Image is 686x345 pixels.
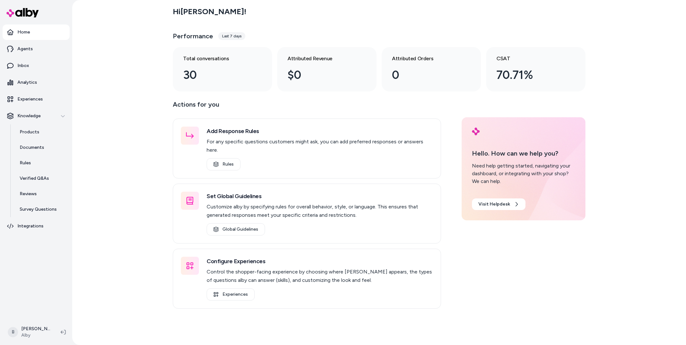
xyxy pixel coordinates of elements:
p: Home [17,29,30,35]
p: Actions for you [173,99,441,115]
p: Analytics [17,79,37,86]
h3: Configure Experiences [207,257,433,266]
p: [PERSON_NAME] [21,326,50,332]
a: Visit Helpdesk [472,198,525,210]
p: Experiences [17,96,43,102]
h3: Add Response Rules [207,127,433,136]
p: For any specific questions customers might ask, you can add preferred responses or answers here. [207,138,433,154]
a: Global Guidelines [207,223,265,235]
a: Home [3,24,70,40]
p: Agents [17,46,33,52]
div: 0 [392,66,460,84]
div: 70.71% [496,66,565,84]
span: B [8,327,18,337]
h3: Set Global Guidelines [207,192,433,201]
a: Survey Questions [13,202,70,217]
h3: Attributed Orders [392,55,460,62]
a: Attributed Orders 0 [382,47,481,91]
a: Verified Q&As [13,171,70,186]
button: Knowledge [3,108,70,124]
h3: Performance [173,32,213,41]
p: Knowledge [17,113,41,119]
div: Last 7 days [218,32,245,40]
p: Documents [20,144,44,151]
p: Inbox [17,62,29,69]
a: Integrations [3,218,70,234]
img: alby Logo [6,8,39,17]
p: Hello. How can we help you? [472,149,575,158]
p: Customize alby by specifying rules for overall behavior, style, or language. This ensures that ge... [207,203,433,219]
a: Reviews [13,186,70,202]
p: Control the shopper-facing experience by choosing where [PERSON_NAME] appears, the types of quest... [207,268,433,284]
div: $0 [288,66,356,84]
a: Attributed Revenue $0 [277,47,377,91]
p: Verified Q&As [20,175,49,182]
a: Total conversations 30 [173,47,272,91]
p: Survey Questions [20,206,57,213]
a: Experiences [207,288,255,301]
a: CSAT 70.71% [486,47,585,91]
a: Rules [13,155,70,171]
h3: Attributed Revenue [288,55,356,62]
a: Rules [207,158,240,170]
p: Products [20,129,39,135]
div: Need help getting started, navigating your dashboard, or integrating with your shop? We can help. [472,162,575,185]
img: alby Logo [472,128,480,135]
h2: Hi [PERSON_NAME] ! [173,7,246,16]
a: Products [13,124,70,140]
a: Experiences [3,91,70,107]
button: B[PERSON_NAME]Alby [4,322,55,342]
p: Rules [20,160,31,166]
span: Alby [21,332,50,339]
p: Integrations [17,223,44,229]
p: Reviews [20,191,37,197]
h3: Total conversations [183,55,251,62]
a: Agents [3,41,70,57]
div: 30 [183,66,251,84]
h3: CSAT [496,55,565,62]
a: Analytics [3,75,70,90]
a: Documents [13,140,70,155]
a: Inbox [3,58,70,73]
